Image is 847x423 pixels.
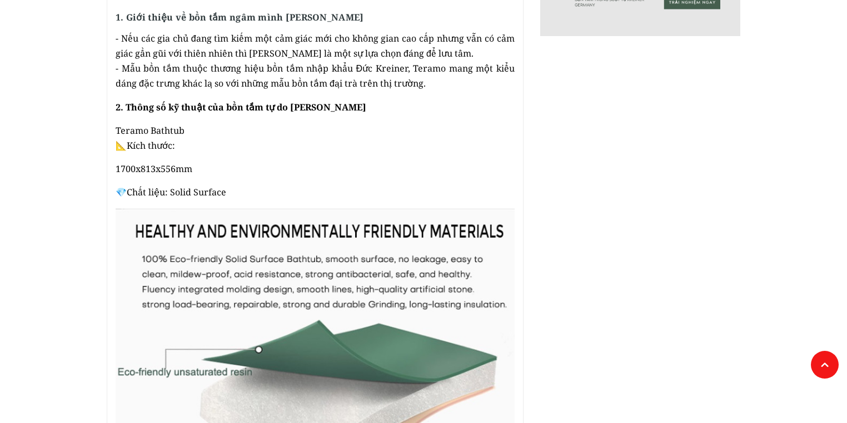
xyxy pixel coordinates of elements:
a: Lên đầu trang [811,351,839,379]
span: Teramo Bathtub 📐Kích thước: [116,124,185,152]
span: 1700x813x556mm [116,163,192,175]
strong: 2. Thông số kỹ thuật của bồn tắm tự do [PERSON_NAME] [116,101,366,113]
strong: 1. Giới thiệu về bồn tắm ngâm mình [PERSON_NAME] [116,11,363,23]
span: - Nếu các gia chủ đang tìm kiếm một cảm giác mới cho không gian cao cấp nhưng vẫn có cảm giác gần... [116,32,515,90]
span: 💎Chất liệu: Solid Surface [116,186,226,198]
